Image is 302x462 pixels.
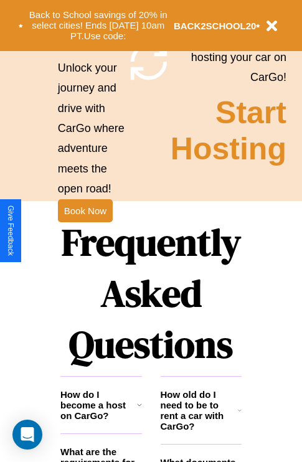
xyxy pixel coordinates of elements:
[12,420,42,450] div: Open Intercom Messenger
[23,6,174,45] button: Back to School savings of 20% in select cities! Ends [DATE] 10am PT.Use code:
[58,58,127,199] p: Unlock your journey and drive with CarGo where adventure meets the open road!
[6,205,15,256] div: Give Feedback
[58,199,113,222] button: Book Now
[60,389,137,421] h3: How do I become a host on CarGo?
[161,389,238,431] h3: How old do I need to be to rent a car with CarGo?
[171,95,286,167] h2: Start Hosting
[174,21,257,31] b: BACK2SCHOOL20
[60,210,242,376] h1: Frequently Asked Questions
